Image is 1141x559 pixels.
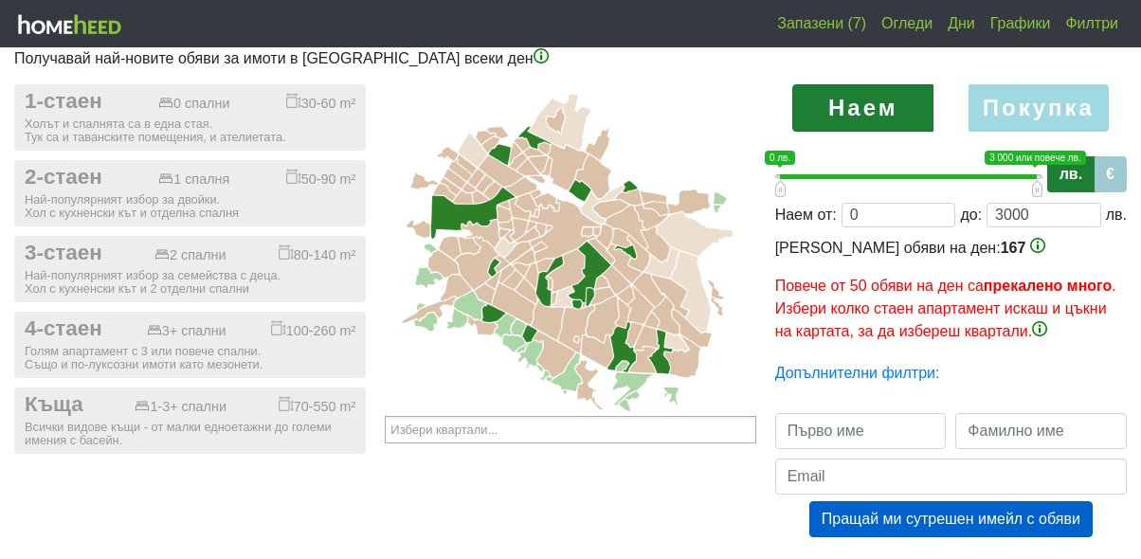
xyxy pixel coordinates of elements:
[955,413,1127,449] input: Фамилно име
[983,5,1059,43] a: Графики
[154,247,226,263] div: 2 спални
[985,151,1085,165] span: 3 000 или повече лв.
[1047,156,1095,192] label: лв.
[775,413,947,449] input: Първо име
[770,5,874,43] a: Запазени (7)
[147,323,226,339] div: 3+ спални
[25,345,355,371] div: Голям апартамент с 3 или повече спални. Също и по-луксозни имоти като мезонети.
[25,241,102,266] span: 3-стаен
[14,160,366,226] button: 2-стаен 1 спалня 50-90 m² Най-популярният избор за двойки.Хол с кухненски кът и отделна спалня
[158,96,229,112] div: 0 спални
[14,388,366,454] button: Къща 1-3+ спални 70-550 m² Всички видове къщи - от малки едноетажни до големи имения с басейн.
[25,117,355,144] div: Холът и спалнята са в една стая. Тук са и таванските помещения, и ателиетата.
[14,236,366,302] button: 3-стаен 2 спални 80-140 m² Най-популярният избор за семейства с деца.Хол с кухненски кът и 2 отде...
[874,5,940,43] a: Огледи
[775,365,940,381] a: Допълнителни филтри:
[14,312,366,378] button: 4-стаен 3+ спални 100-260 m² Голям апартамент с 3 или повече спални.Също и по-луксозни имоти като...
[1001,240,1026,256] span: 167
[158,171,229,188] div: 1 спалня
[775,237,1127,343] div: [PERSON_NAME] обяви на ден:
[940,5,983,43] a: Дни
[1058,5,1126,43] a: Филтри
[775,275,1127,343] p: Повече от 50 обяви на ден са . Избери колко стаен апартамент искаш и цъкни на картата, за да избе...
[25,316,102,342] span: 4-стаен
[14,84,366,151] button: 1-стаен 0 спални 30-60 m² Холът и спалнята са в една стая.Тук са и таванските помещения, и ателие...
[792,84,933,132] label: Наем
[775,204,837,226] div: Наем от:
[534,48,549,63] img: info-3.png
[984,278,1112,294] b: прекалено много
[1032,321,1047,336] img: info-3.png
[1106,204,1127,226] div: лв.
[969,84,1110,132] label: Покупка
[286,169,356,188] div: 50-90 m²
[960,204,982,226] div: до:
[1030,238,1045,253] img: info-3.png
[279,244,356,263] div: 80-140 m²
[1094,156,1127,192] label: €
[271,320,356,339] div: 100-260 m²
[25,269,355,296] div: Най-популярният избор за семейства с деца. Хол с кухненски кът и 2 отделни спални
[775,459,1127,495] input: Email
[25,193,355,220] div: Най-популярният избор за двойки. Хол с кухненски кът и отделна спалня
[14,47,1127,70] p: Получавай най-новите обяви за имоти в [GEOGRAPHIC_DATA] всеки ден
[809,501,1093,537] button: Пращай ми сутрешен имейл с обяви
[25,165,102,190] span: 2-стаен
[25,89,102,115] span: 1-стаен
[25,392,83,418] span: Къща
[135,399,226,415] div: 1-3+ спални
[286,93,356,112] div: 30-60 m²
[765,151,795,165] span: 0 лв.
[25,421,355,447] div: Всички видове къщи - от малки едноетажни до големи имения с басейн.
[279,396,356,415] div: 70-550 m²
